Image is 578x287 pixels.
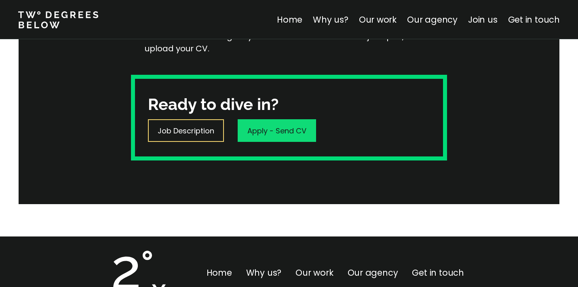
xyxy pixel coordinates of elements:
a: Our work [295,267,333,279]
p: Apply - Send CV [247,125,306,136]
a: Why us? [246,267,282,279]
a: Our work [359,14,397,25]
a: Join us [468,14,498,25]
a: Apply - Send CV [238,119,316,142]
h3: Ready to dive in? [148,93,278,115]
p: Job Description [158,125,214,136]
p: Sound like something for you? Dive in below to see the job spec, or upload your CV. [145,30,434,55]
a: Home [277,14,302,25]
a: Why us? [313,14,348,25]
a: Get in touch [412,267,464,279]
a: Job Description [148,119,224,142]
a: Home [207,267,232,279]
a: Our agency [407,14,458,25]
a: Our agency [348,267,398,279]
a: Get in touch [508,14,560,25]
